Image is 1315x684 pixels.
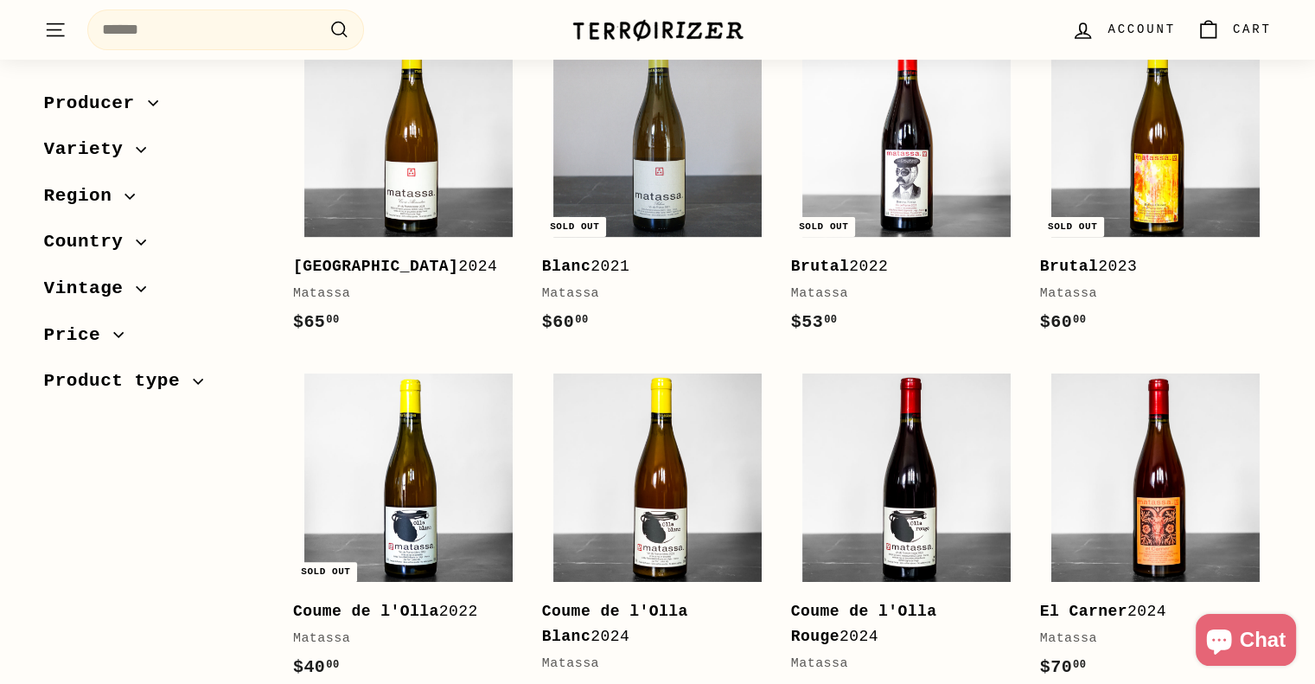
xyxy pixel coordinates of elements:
div: 2024 [293,254,507,279]
button: Variety [44,131,265,178]
sup: 00 [575,314,588,326]
b: Coume de l'Olla Blanc [542,603,688,645]
sup: 00 [326,314,339,326]
button: Country [44,224,265,271]
sup: 00 [824,314,837,326]
sup: 00 [1073,314,1086,326]
div: Sold out [543,217,606,237]
span: Product type [44,368,194,397]
a: [GEOGRAPHIC_DATA]2024Matassa [293,16,525,353]
div: Sold out [792,217,855,237]
span: $60 [542,312,589,332]
span: Vintage [44,274,137,304]
span: $53 [791,312,838,332]
button: Product type [44,363,265,410]
inbox-online-store-chat: Shopify online store chat [1191,614,1301,670]
b: [GEOGRAPHIC_DATA] [293,258,458,275]
span: $70 [1040,657,1087,677]
div: Matassa [791,284,1005,304]
div: Matassa [1040,284,1254,304]
div: 2024 [791,599,1005,649]
b: El Carner [1040,603,1127,620]
div: 2024 [542,599,756,649]
div: Matassa [791,654,1005,674]
div: Matassa [542,654,756,674]
button: Producer [44,85,265,131]
div: 2023 [1040,254,1254,279]
div: Matassa [293,284,507,304]
div: Matassa [1040,629,1254,649]
span: $40 [293,657,340,677]
span: Cart [1233,20,1272,39]
div: 2022 [791,254,1005,279]
span: Variety [44,136,137,165]
span: $65 [293,312,340,332]
div: Matassa [542,284,756,304]
span: Price [44,321,114,350]
span: Producer [44,89,148,118]
a: Account [1061,4,1185,55]
button: Price [44,316,265,363]
div: Matassa [293,629,507,649]
a: Cart [1186,4,1282,55]
button: Region [44,177,265,224]
b: Blanc [542,258,590,275]
sup: 00 [326,659,339,671]
span: $60 [1040,312,1087,332]
sup: 00 [1073,659,1086,671]
b: Brutal [1040,258,1099,275]
a: Sold out Blanc2021Matassa [542,16,774,353]
div: 2021 [542,254,756,279]
span: Region [44,182,125,211]
b: Coume de l'Olla [293,603,439,620]
div: Sold out [1041,217,1104,237]
div: 2022 [293,599,507,624]
div: Sold out [294,562,357,582]
div: 2024 [1040,599,1254,624]
b: Brutal [791,258,850,275]
b: Coume de l'Olla Rouge [791,603,937,645]
button: Vintage [44,270,265,316]
a: Sold out Brutal2023Matassa [1040,16,1272,353]
span: Account [1108,20,1175,39]
span: Country [44,228,137,258]
a: Sold out Brutal2022Matassa [791,16,1023,353]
